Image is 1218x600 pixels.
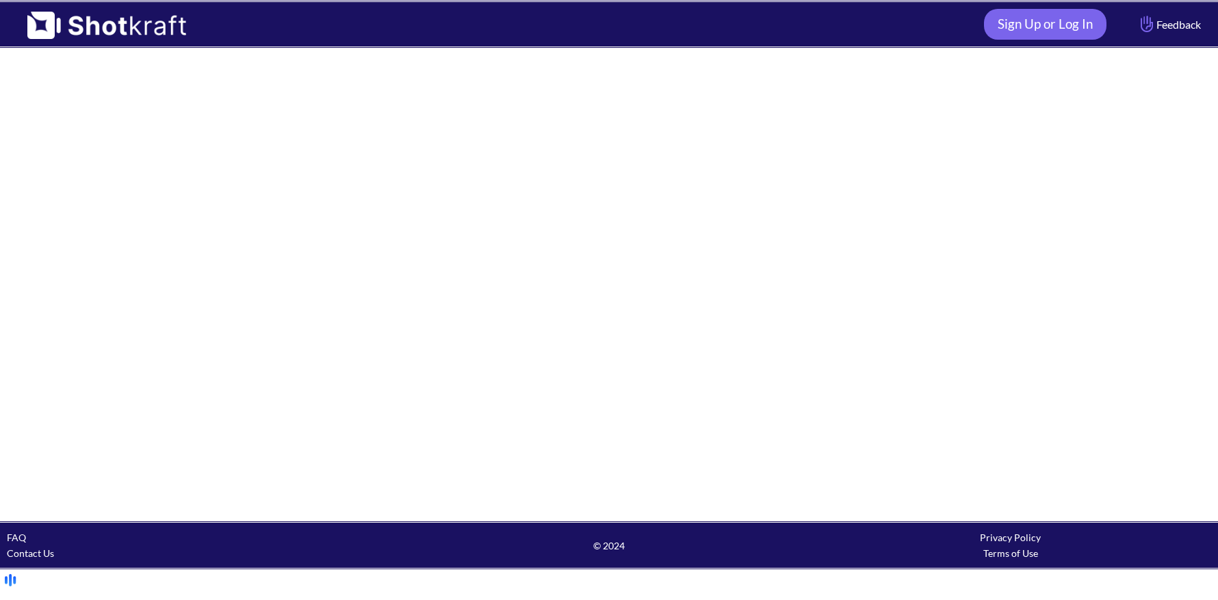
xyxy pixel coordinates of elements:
div: Privacy Policy [809,530,1211,545]
span: Feedback [1137,16,1201,32]
div: Terms of Use [809,545,1211,561]
span: © 2024 [409,538,810,553]
img: Hand Icon [1137,12,1156,36]
a: Contact Us [7,547,54,559]
a: FAQ [7,532,26,543]
a: Sign Up or Log In [984,9,1106,40]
